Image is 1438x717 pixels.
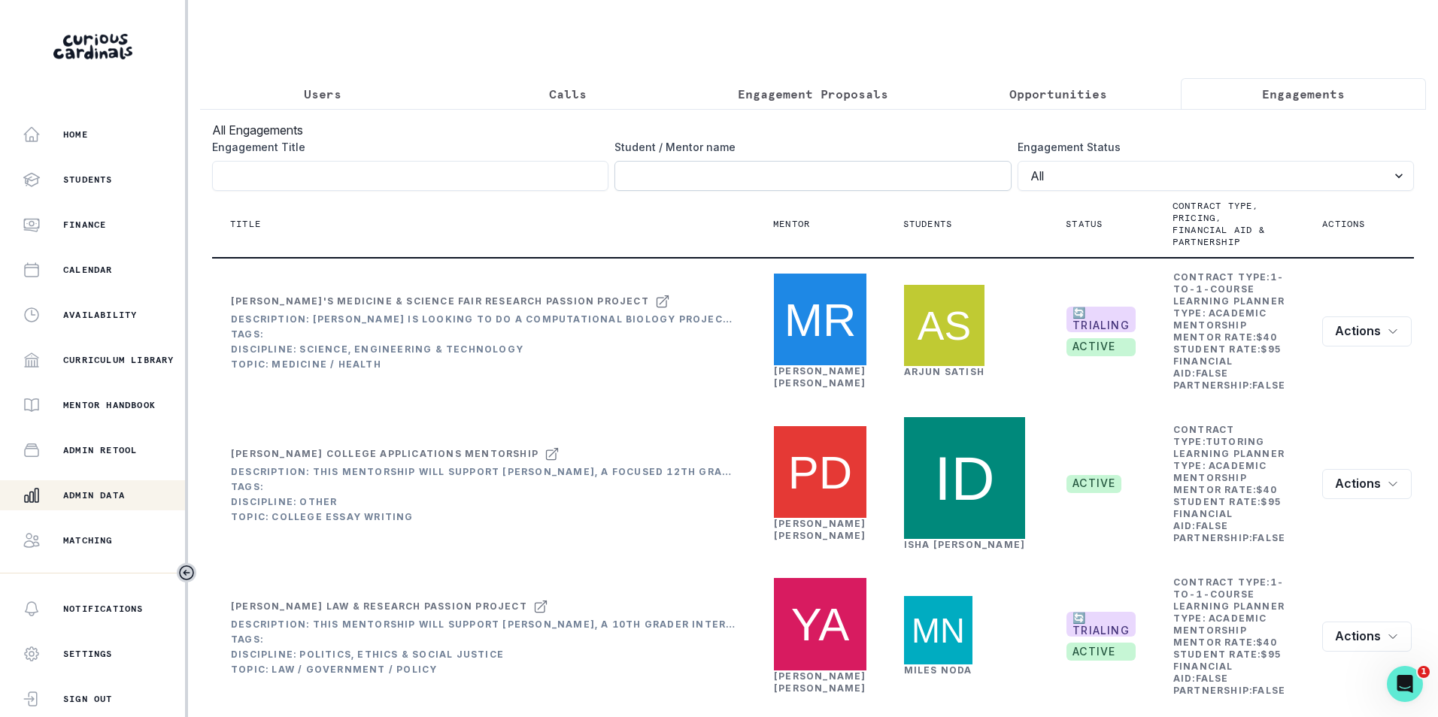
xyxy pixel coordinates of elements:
b: $ 95 [1261,343,1282,355]
div: Description: [PERSON_NAME] is looking to do a computational biology project and needs a mentor w ... [231,313,736,325]
button: row menu [1322,316,1412,346]
td: Contract Type: Learning Planner Type: Mentor Rate: Student Rate: Financial Aid: Partnership: [1173,271,1286,392]
div: Tags: [231,328,736,340]
label: Student / Mentor name [614,139,1002,155]
button: row menu [1322,469,1412,499]
b: $ 40 [1256,331,1277,343]
b: false [1196,520,1229,531]
label: Engagement Title [212,139,599,155]
p: Finance [63,219,106,231]
button: row menu [1322,622,1412,652]
p: Opportunities [1009,85,1107,103]
div: Tags: [231,481,736,493]
p: Engagement Proposals [738,85,888,103]
b: $ 40 [1256,637,1277,648]
button: Toggle sidebar [177,563,196,582]
div: Discipline: Politics, Ethics & Social Justice [231,649,736,661]
div: Discipline: Other [231,496,736,508]
p: Curriculum Library [63,354,174,366]
a: Miles Noda [904,664,972,676]
p: Students [903,218,953,230]
p: Engagements [1262,85,1345,103]
div: Discipline: Science, Engineering & Technology [231,343,736,355]
div: Description: This mentorship will support [PERSON_NAME], a focused 12th grader with clear medical... [231,466,736,478]
span: active [1066,643,1136,661]
p: Status [1066,218,1103,230]
div: [PERSON_NAME] College Applications Mentorship [231,448,538,460]
p: Actions [1322,218,1365,230]
a: [PERSON_NAME] [PERSON_NAME] [774,518,866,541]
b: 1-to-1-course [1173,576,1284,600]
span: 🔄 TRIALING [1066,612,1136,637]
h3: All Engagements [212,121,1414,139]
div: Description: This mentorship will support [PERSON_NAME], a 10th grader interested in pre-law, in ... [231,619,736,631]
a: Arjun Satish [904,366,984,377]
span: 🔄 TRIALING [1066,307,1136,332]
p: Admin Retool [63,444,137,456]
iframe: Intercom live chat [1387,666,1423,702]
b: 1-to-1-course [1173,271,1284,295]
p: Sign Out [63,693,113,705]
label: Engagement Status [1018,139,1405,155]
a: [PERSON_NAME] [PERSON_NAME] [774,365,866,389]
div: [PERSON_NAME]'s Medicine & Science Fair Research Passion Project [231,295,649,307]
td: Contract Type: Learning Planner Type: Mentor Rate: Student Rate: Financial Aid: Partnership: [1173,423,1286,545]
div: Topic: Law / Government / Policy [231,664,736,676]
b: false [1252,380,1285,391]
b: $ 40 [1256,484,1277,495]
p: Notifications [63,603,144,615]
p: Mentor [773,218,810,230]
span: 1 [1418,666,1430,678]
p: Users [304,85,341,103]
b: false [1252,532,1285,543]
p: Availability [63,309,137,321]
img: Curious Cardinals Logo [53,34,132,59]
p: Contract type, pricing, financial aid & partnership [1173,200,1268,248]
p: Home [63,129,88,141]
p: Settings [63,648,113,660]
p: Admin Data [63,489,125,501]
span: active [1066,338,1136,356]
b: Academic Mentorship [1173,460,1267,483]
td: Contract Type: Learning Planner Type: Mentor Rate: Student Rate: Financial Aid: Partnership: [1173,576,1286,697]
b: Academic Mentorship [1173,307,1267,331]
p: Calendar [63,264,113,276]
b: false [1252,685,1285,696]
b: false [1196,368,1229,379]
b: Academic Mentorship [1173,613,1267,636]
p: Calls [549,85,587,103]
b: tutoring [1206,436,1265,447]
p: Title [230,218,261,230]
p: Students [63,174,113,186]
p: Mentor Handbook [63,399,156,411]
div: [PERSON_NAME] Law & Research Passion Project [231,601,527,613]
p: Matching [63,534,113,546]
a: Isha [PERSON_NAME] [904,539,1026,550]
b: false [1196,673,1229,684]
b: $ 95 [1261,649,1282,660]
span: active [1066,475,1121,493]
div: Topic: Medicine / Health [231,358,736,371]
div: Topic: College Essay Writing [231,511,736,523]
b: $ 95 [1261,496,1282,507]
a: [PERSON_NAME] [PERSON_NAME] [774,670,866,694]
div: Tags: [231,634,736,646]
